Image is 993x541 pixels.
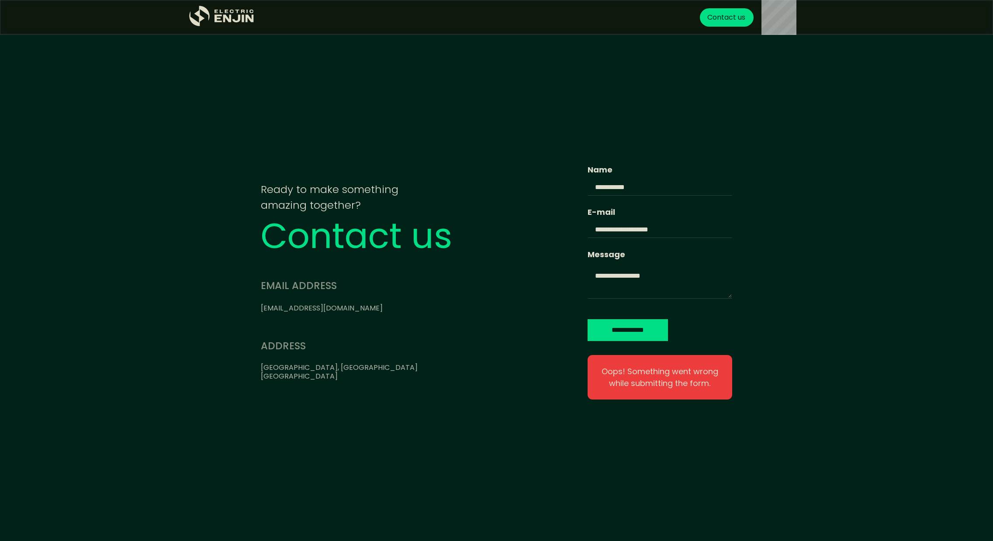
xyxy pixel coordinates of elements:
a: Contact us [700,8,754,27]
a: home [189,6,255,30]
div: [GEOGRAPHIC_DATA], [GEOGRAPHIC_DATA] [261,363,513,372]
div: Contact us [707,12,745,23]
div: email address [261,278,383,293]
div: Oops! Something went wrong while submitting the form. [595,365,724,389]
label: Message [588,248,732,260]
div: Contact us [261,218,513,253]
div: address [261,338,513,353]
a: [EMAIL_ADDRESS][DOMAIN_NAME] [261,303,383,313]
form: Email Form [588,164,732,341]
div: [GEOGRAPHIC_DATA] [261,372,513,381]
label: Name [588,164,732,176]
div: Ready to make something amazing together? [261,182,513,213]
div: Email Form failure [588,355,732,400]
label: E-mail [588,206,732,218]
